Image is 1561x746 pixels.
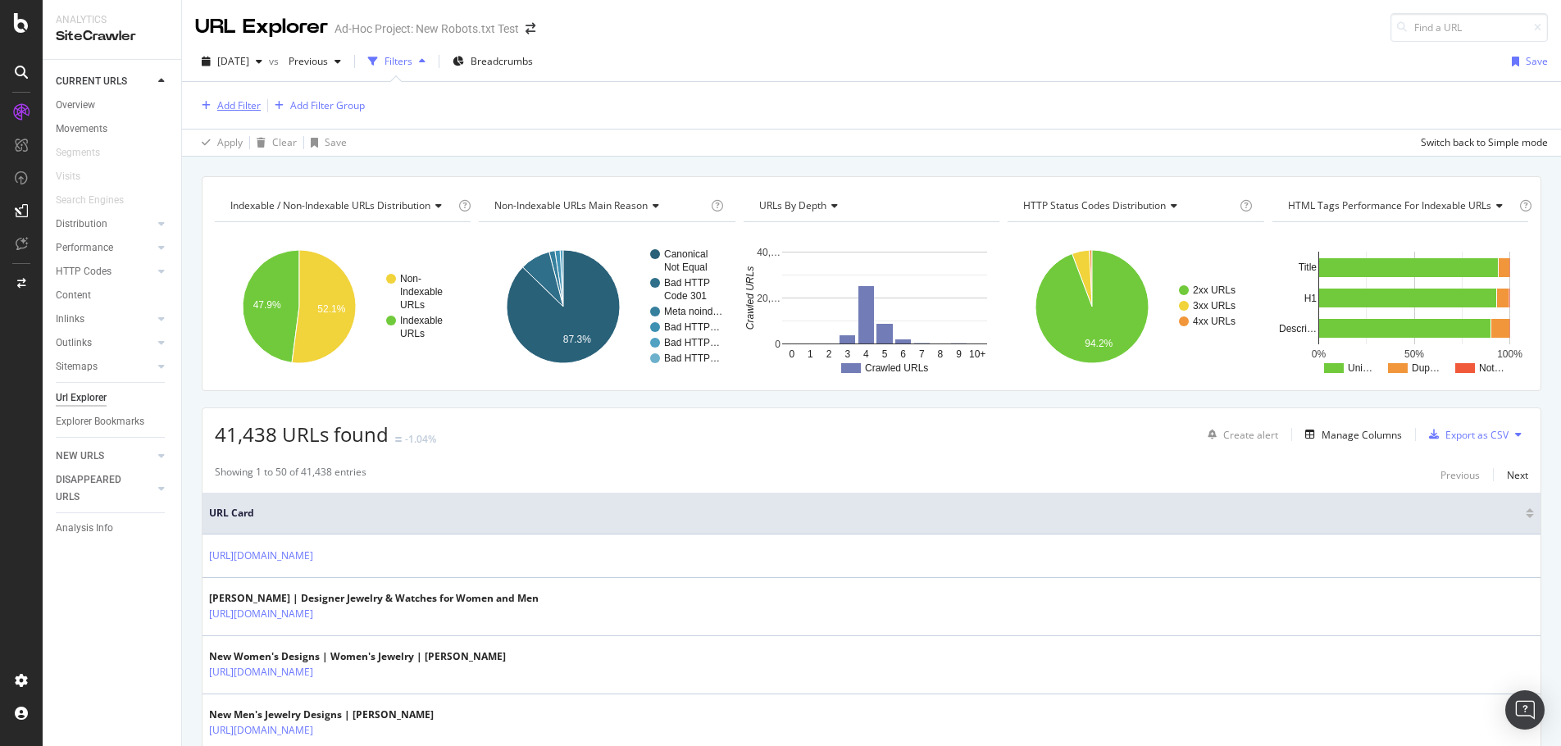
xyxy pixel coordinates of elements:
[195,48,269,75] button: [DATE]
[56,311,153,328] a: Inlinks
[1440,465,1480,484] button: Previous
[227,193,455,219] h4: Indexable / Non-Indexable URLs Distribution
[1505,690,1545,730] div: Open Intercom Messenger
[195,130,243,156] button: Apply
[1223,428,1278,442] div: Create alert
[446,48,539,75] button: Breadcrumbs
[56,263,111,280] div: HTTP Codes
[1285,193,1516,219] h4: HTML Tags Performance for Indexable URLs
[400,328,425,339] text: URLs
[526,23,535,34] div: arrow-right-arrow-left
[1421,135,1548,149] div: Switch back to Simple mode
[56,471,153,506] a: DISAPPEARED URLS
[209,664,313,680] a: [URL][DOMAIN_NAME]
[881,348,887,360] text: 5
[1298,262,1317,273] text: Title
[56,413,144,430] div: Explorer Bookmarks
[826,348,832,360] text: 2
[209,548,313,564] a: [URL][DOMAIN_NAME]
[272,135,297,149] div: Clear
[56,192,124,209] div: Search Engines
[808,348,813,360] text: 1
[56,389,170,407] a: Url Explorer
[1322,428,1402,442] div: Manage Columns
[1193,284,1236,296] text: 2xx URLs
[209,722,313,739] a: [URL][DOMAIN_NAME]
[56,413,170,430] a: Explorer Bookmarks
[664,353,720,364] text: Bad HTTP…
[334,20,519,37] div: Ad-Hoc Project: New Robots.txt Test
[1311,348,1326,360] text: 0%
[1272,235,1528,378] div: A chart.
[56,13,168,27] div: Analytics
[664,262,708,273] text: Not Equal
[664,321,720,333] text: Bad HTTP…
[56,121,170,138] a: Movements
[209,606,313,622] a: [URL][DOMAIN_NAME]
[56,168,80,185] div: Visits
[56,168,97,185] a: Visits
[325,135,347,149] div: Save
[405,432,436,446] div: -1.04%
[757,247,780,258] text: 40,…
[1422,421,1509,448] button: Export as CSV
[1526,54,1548,68] div: Save
[56,334,153,352] a: Outlinks
[217,135,243,149] div: Apply
[56,97,95,114] div: Overview
[56,144,100,161] div: Segments
[56,73,153,90] a: CURRENT URLS
[253,299,281,311] text: 47.9%
[56,263,153,280] a: HTTP Codes
[1020,193,1236,219] h4: HTTP Status Codes Distribution
[56,192,140,209] a: Search Engines
[56,239,113,257] div: Performance
[56,520,170,537] a: Analysis Info
[209,506,1522,521] span: URL Card
[56,358,153,375] a: Sitemaps
[744,235,999,378] svg: A chart.
[385,54,412,68] div: Filters
[969,348,985,360] text: 10+
[215,235,471,378] svg: A chart.
[56,216,153,233] a: Distribution
[56,311,84,328] div: Inlinks
[304,130,347,156] button: Save
[56,334,92,352] div: Outlinks
[1440,468,1480,482] div: Previous
[400,315,443,326] text: Indexable
[844,348,850,360] text: 3
[400,299,425,311] text: URLs
[863,348,869,360] text: 4
[56,239,153,257] a: Performance
[317,303,345,315] text: 52.1%
[56,358,98,375] div: Sitemaps
[56,389,107,407] div: Url Explorer
[563,334,591,345] text: 87.3%
[195,13,328,41] div: URL Explorer
[937,348,943,360] text: 8
[1507,468,1528,482] div: Next
[471,54,533,68] span: Breadcrumbs
[215,421,389,448] span: 41,438 URLs found
[1445,428,1509,442] div: Export as CSV
[1412,362,1440,374] text: Dup…
[1288,198,1491,212] span: HTML Tags Performance for Indexable URLs
[744,266,756,330] text: Crawled URLs
[494,198,648,212] span: Non-Indexable URLs Main Reason
[956,348,962,360] text: 9
[1479,362,1504,374] text: Not…
[230,198,430,212] span: Indexable / Non-Indexable URLs distribution
[217,54,249,68] span: 2025 Aug. 24th
[664,248,708,260] text: Canonical
[491,193,707,219] h4: Non-Indexable URLs Main Reason
[56,287,170,304] a: Content
[1023,198,1166,212] span: HTTP Status Codes Distribution
[865,362,928,374] text: Crawled URLs
[217,98,261,112] div: Add Filter
[195,96,261,116] button: Add Filter
[1279,323,1317,334] text: Descri…
[664,337,720,348] text: Bad HTTP…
